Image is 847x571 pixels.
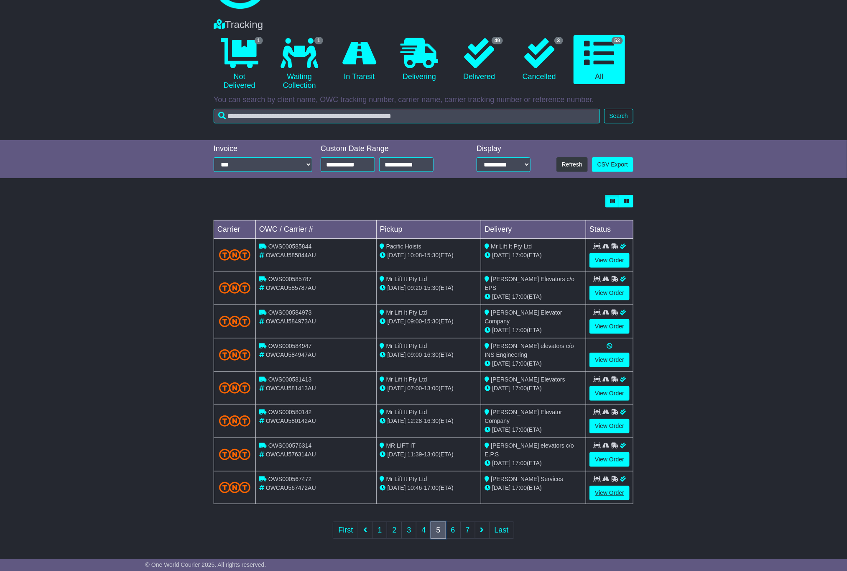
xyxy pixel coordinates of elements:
[512,460,527,466] span: 17:00
[214,144,312,154] div: Invoice
[256,220,377,239] td: OWC / Carrier #
[376,220,481,239] td: Pickup
[408,484,422,491] span: 10:46
[491,243,532,250] span: Mr Lift It Pty Ltd
[387,522,402,539] a: 2
[386,376,427,383] span: Mr Lift It Pty Ltd
[589,353,630,367] a: View Order
[266,451,316,458] span: OWCAU576314AU
[268,243,312,250] span: OWS000585844
[477,144,531,154] div: Display
[492,385,510,392] span: [DATE]
[408,451,422,458] span: 11:39
[586,220,633,239] td: Status
[485,425,582,434] div: (ETA)
[388,417,406,424] span: [DATE]
[388,451,406,458] span: [DATE]
[268,309,312,316] span: OWS000584973
[386,276,427,282] span: Mr Lift It Pty Ltd
[268,376,312,383] span: OWS000581413
[380,450,478,459] div: - (ETA)
[589,253,630,268] a: View Order
[416,522,431,539] a: 4
[512,327,527,333] span: 17:00
[485,409,562,424] span: [PERSON_NAME] Elevator Company
[492,252,510,259] span: [DATE]
[372,522,387,539] a: 1
[268,442,312,449] span: OWS000576314
[408,252,422,259] span: 10:08
[268,409,312,415] span: OWS000580142
[454,35,505,84] a: 49 Delivered
[321,144,455,154] div: Custom Date Range
[512,360,527,367] span: 17:00
[554,37,563,44] span: 3
[489,522,514,539] a: Last
[589,319,630,334] a: View Order
[388,252,406,259] span: [DATE]
[485,384,582,393] div: (ETA)
[380,484,478,492] div: - (ETA)
[408,351,422,358] span: 09:00
[268,276,312,282] span: OWS000585787
[380,351,478,359] div: - (ETA)
[485,484,582,492] div: (ETA)
[209,19,638,31] div: Tracking
[424,417,439,424] span: 16:30
[589,486,630,500] a: View Order
[214,220,256,239] td: Carrier
[266,385,316,392] span: OWCAU581413AU
[491,476,563,482] span: [PERSON_NAME] Services
[589,386,630,401] a: View Order
[424,451,439,458] span: 13:00
[424,484,439,491] span: 17:00
[589,452,630,467] a: View Order
[219,382,250,394] img: TNT_Domestic.png
[266,284,316,291] span: OWCAU585787AU
[380,317,478,326] div: - (ETA)
[589,419,630,433] a: View Order
[380,284,478,292] div: - (ETA)
[424,252,439,259] span: 15:30
[485,292,582,301] div: (ETA)
[380,417,478,425] div: - (ETA)
[219,316,250,327] img: TNT_Domestic.png
[386,476,427,482] span: Mr Lift It Pty Ltd
[485,309,562,325] span: [PERSON_NAME] Elevator Company
[408,318,422,325] span: 09:00
[424,351,439,358] span: 16:30
[219,415,250,427] img: TNT_Domestic.png
[512,484,527,491] span: 17:00
[485,442,574,458] span: [PERSON_NAME] elevators c/o E.P.S
[386,309,427,316] span: Mr Lift It Pty Ltd
[492,426,510,433] span: [DATE]
[386,243,421,250] span: Pacific Hoists
[512,252,527,259] span: 17:00
[333,522,358,539] a: First
[255,37,263,44] span: 1
[424,318,439,325] span: 15:30
[266,351,316,358] span: OWCAU584947AU
[219,249,250,261] img: TNT_Domestic.png
[485,359,582,368] div: (ETA)
[273,35,325,93] a: 1 Waiting Collection
[219,482,250,493] img: TNT_Domestic.png
[424,284,439,291] span: 15:30
[592,157,633,172] a: CSV Export
[388,318,406,325] span: [DATE]
[513,35,565,84] a: 3 Cancelled
[386,343,427,349] span: Mr Lift It Pty Ltd
[388,351,406,358] span: [DATE]
[408,284,422,291] span: 09:20
[485,251,582,260] div: (ETA)
[485,326,582,335] div: (ETA)
[492,484,510,491] span: [DATE]
[314,37,323,44] span: 1
[380,251,478,260] div: - (ETA)
[219,449,250,460] img: TNT_Domestic.png
[266,484,316,491] span: OWCAU567472AU
[266,417,316,424] span: OWCAU580142AU
[491,376,565,383] span: [PERSON_NAME] Elevators
[380,384,478,393] div: - (ETA)
[214,35,265,93] a: 1 Not Delivered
